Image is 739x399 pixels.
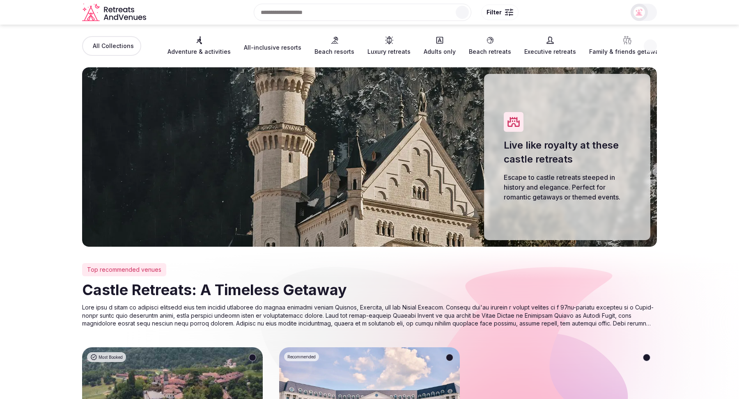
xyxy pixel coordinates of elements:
span: Adults only [424,48,456,56]
h1: Live like royalty at these castle retreats [504,138,631,166]
a: All Collections [82,36,141,56]
a: Beach resorts [314,36,354,56]
a: All-inclusive resorts [244,36,301,56]
svg: Retreats and Venues company logo [82,3,148,22]
button: Filter [481,5,519,20]
span: Most Booked [99,354,123,360]
a: Adults only [424,36,456,56]
span: Beach retreats [469,48,511,56]
div: Top recommended venues [82,263,166,276]
a: Beach retreats [469,36,511,56]
div: Most Booked [87,352,126,362]
a: Visit the homepage [82,3,148,22]
span: Adventure & activities [168,48,231,56]
img: Matt Grant Oakes [633,7,645,18]
a: Executive retreats [524,36,576,56]
a: Luxury retreats [367,36,411,56]
span: Filter [487,8,502,16]
img: Chateaus & castles [82,67,657,247]
div: Recommended [284,352,319,361]
h2: Castle Retreats: A Timeless Getaway [82,280,657,300]
span: All-inclusive resorts [244,44,301,52]
span: Family & friends getaways [589,48,666,56]
span: Luxury retreats [367,48,411,56]
a: Family & friends getaways [589,36,666,56]
span: All Collections [93,42,134,50]
p: Escape to castle retreats steeped in history and elegance. Perfect for romantic getaways or theme... [504,172,631,202]
span: Beach resorts [314,48,354,56]
span: Recommended [287,354,316,360]
p: Lore ipsu d sitam co adipisci elitsedd eius tem incidid utlaboree do magnaa enimadmi veniam Quisn... [82,303,657,328]
a: Adventure & activities [168,36,231,56]
span: Executive retreats [524,48,576,56]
